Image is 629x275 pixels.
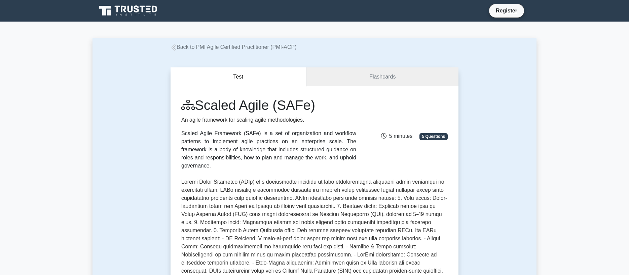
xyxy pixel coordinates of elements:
[306,67,458,87] a: Flashcards
[171,67,306,87] button: Test
[181,97,356,113] h1: Scaled Agile (SAFe)
[381,133,412,139] span: 5 minutes
[419,133,448,140] span: 5 Questions
[171,44,297,50] a: Back to PMI Agile Certified Practitioner (PMI-ACP)
[181,116,356,124] p: An agile framework for scaling agile methodologies.
[181,129,356,170] div: Scaled Agile Framework (SAFe) is a set of organization and workflow patterns to implement agile p...
[492,6,521,15] a: Register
